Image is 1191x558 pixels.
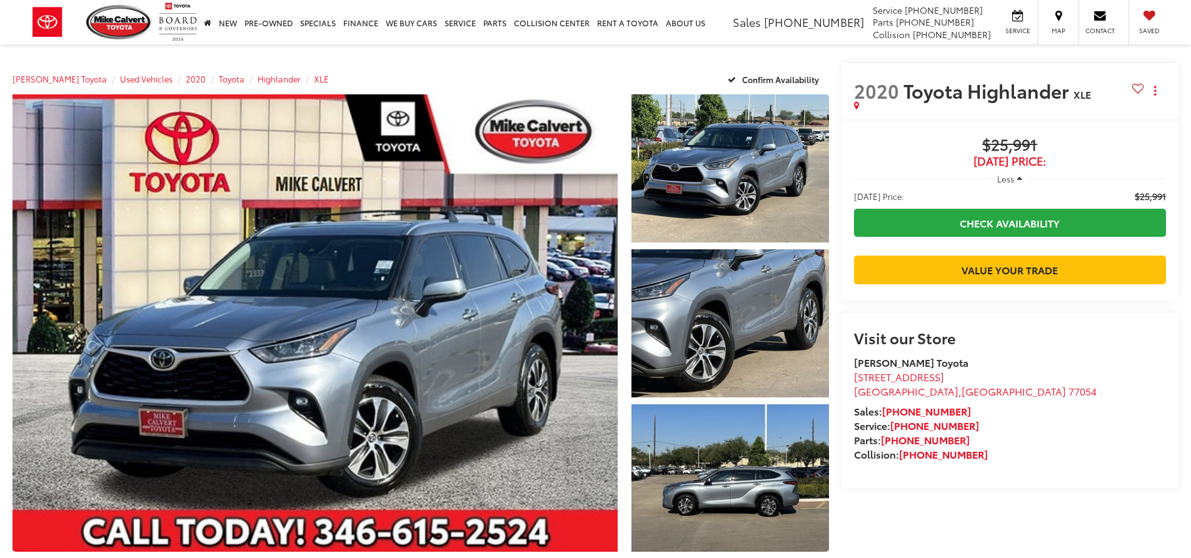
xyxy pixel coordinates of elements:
span: $25,991 [1135,190,1166,202]
a: Expand Photo 2 [631,249,829,397]
img: 2020 Toyota Highlander XLE [629,93,830,244]
strong: Service: [854,418,979,432]
a: [PHONE_NUMBER] [882,404,971,418]
a: Expand Photo 3 [631,404,829,552]
span: [GEOGRAPHIC_DATA] [962,384,1066,398]
span: Service [873,4,902,16]
a: Used Vehicles [120,73,173,84]
strong: Parts: [854,432,970,447]
span: [STREET_ADDRESS] [854,369,944,384]
a: 2020 [186,73,206,84]
a: [STREET_ADDRESS] [GEOGRAPHIC_DATA],[GEOGRAPHIC_DATA] 77054 [854,369,1097,398]
span: Service [1003,26,1032,35]
a: Check Availability [854,209,1166,237]
span: XLE [1073,87,1091,101]
span: Parts [873,16,893,28]
button: Actions [1144,79,1166,101]
span: Sales [733,14,761,30]
a: Toyota [219,73,244,84]
a: [PHONE_NUMBER] [890,418,979,432]
a: [PHONE_NUMBER] [899,447,988,461]
span: [GEOGRAPHIC_DATA] [854,384,958,398]
button: Less [991,167,1028,190]
img: Mike Calvert Toyota [86,5,153,39]
a: Expand Photo 0 [13,94,618,552]
span: Map [1045,26,1072,35]
strong: Sales: [854,404,971,418]
h2: Visit our Store [854,329,1166,346]
img: 2020 Toyota Highlander XLE [6,92,623,554]
span: [DATE] Price: [854,190,904,202]
img: 2020 Toyota Highlander XLE [629,402,830,554]
span: Toyota Highlander [903,77,1073,104]
strong: [PERSON_NAME] Toyota [854,355,968,369]
span: [PHONE_NUMBER] [896,16,974,28]
span: $25,991 [854,136,1166,155]
span: Confirm Availability [742,74,819,85]
span: [DATE] Price: [854,155,1166,167]
span: dropdown dots [1154,86,1156,96]
a: Highlander [258,73,301,84]
span: 77054 [1068,384,1097,398]
a: [PERSON_NAME] Toyota [13,73,107,84]
span: Contact [1085,26,1115,35]
span: [PHONE_NUMBER] [764,14,864,30]
a: [PHONE_NUMBER] [881,432,970,447]
button: Confirm Availability [721,68,829,90]
span: [PHONE_NUMBER] [905,4,983,16]
span: Saved [1135,26,1163,35]
span: [PHONE_NUMBER] [913,28,991,41]
strong: Collision: [854,447,988,461]
span: , [854,384,1097,398]
a: Value Your Trade [854,256,1166,284]
span: Less [997,173,1014,184]
span: 2020 [854,77,899,104]
span: Collision [873,28,910,41]
a: Expand Photo 1 [631,94,829,242]
img: 2020 Toyota Highlander XLE [629,247,830,399]
a: XLE [314,73,329,84]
